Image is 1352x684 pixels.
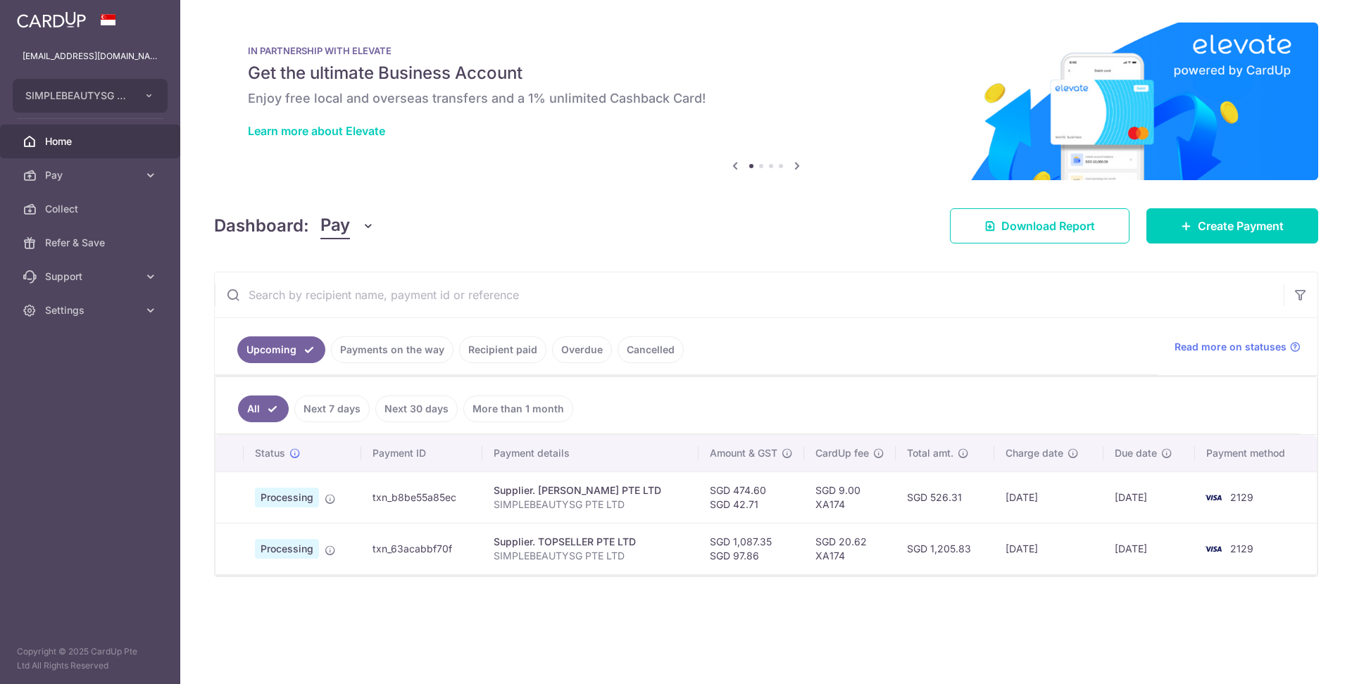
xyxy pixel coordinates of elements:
span: Download Report [1001,217,1095,234]
span: SIMPLEBEAUTYSG PTE. LTD. [25,89,130,103]
th: Payment details [482,435,699,471]
td: [DATE] [1103,523,1195,574]
td: SGD 20.62 XA174 [804,523,896,574]
td: [DATE] [994,523,1103,574]
span: Total amt. [907,446,953,460]
span: Processing [255,488,319,507]
th: Payment method [1195,435,1317,471]
span: Pay [45,168,138,182]
td: SGD 1,205.83 [896,523,994,574]
a: Payments on the way [331,336,453,363]
td: SGD 526.31 [896,471,994,523]
div: Supplier. [PERSON_NAME] PTE LTD [494,483,687,498]
img: Renovation banner [214,23,1318,180]
span: Due date [1115,446,1157,460]
span: Processing [255,539,319,559]
a: Overdue [552,336,612,363]
td: SGD 1,087.35 SGD 97.86 [699,523,804,574]
span: 2129 [1230,543,1253,555]
a: Next 30 days [375,395,458,422]
div: Supplier. TOPSELLER PTE LTD [494,535,687,549]
span: Read more on statuses [1175,340,1287,354]
a: Learn more about Elevate [248,124,385,138]
a: Download Report [950,208,1129,243]
img: Bank Card [1199,489,1227,506]
p: SIMPLEBEAUTYSG PTE LTD [494,498,687,512]
p: SIMPLEBEAUTYSG PTE LTD [494,549,687,563]
button: Pay [320,213,375,239]
td: txn_63acabbf70f [361,523,482,574]
a: Upcoming [237,336,325,363]
img: CardUp [17,11,86,28]
span: Pay [320,213,350,239]
span: Amount & GST [710,446,777,460]
a: Read more on statuses [1175,340,1301,354]
span: Home [45,134,138,148]
span: CardUp fee [815,446,869,460]
span: Refer & Save [45,236,138,250]
td: [DATE] [1103,471,1195,523]
h5: Get the ultimate Business Account [248,62,1284,84]
h6: Enjoy free local and overseas transfers and a 1% unlimited Cashback Card! [248,90,1284,107]
span: Status [255,446,285,460]
span: Charge date [1006,446,1063,460]
a: All [238,395,289,422]
button: SIMPLEBEAUTYSG PTE. LTD. [13,79,168,113]
span: Collect [45,202,138,216]
input: Search by recipient name, payment id or reference [215,272,1284,317]
td: [DATE] [994,471,1103,523]
p: IN PARTNERSHIP WITH ELEVATE [248,45,1284,56]
td: SGD 9.00 XA174 [804,471,896,523]
span: 2129 [1230,491,1253,503]
td: txn_b8be55a85ec [361,471,482,523]
a: Next 7 days [294,395,370,422]
a: More than 1 month [463,395,573,422]
p: [EMAIL_ADDRESS][DOMAIN_NAME] [23,49,158,63]
span: Settings [45,303,138,317]
span: Create Payment [1198,217,1284,234]
a: Cancelled [618,336,684,363]
img: Bank Card [1199,540,1227,557]
a: Create Payment [1146,208,1318,243]
span: Support [45,270,138,284]
a: Recipient paid [459,336,546,363]
td: SGD 474.60 SGD 42.71 [699,471,804,523]
h4: Dashboard: [214,213,309,239]
th: Payment ID [361,435,482,471]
